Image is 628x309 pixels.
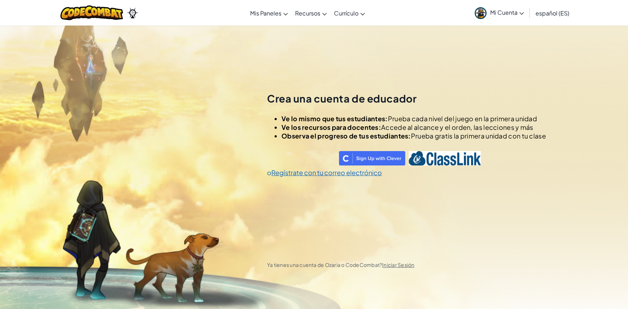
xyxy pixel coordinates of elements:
a: Mi Cuenta [471,1,528,24]
img: CodeCombat logo [60,5,123,20]
span: Ve los recursos para docentes: [281,123,381,131]
span: Ve lo mismo que tus estudiantes: [281,114,388,123]
span: Mis Paneles [250,9,281,17]
span: Currículo [334,9,358,17]
span: Recursos [295,9,320,17]
img: avatar [475,7,487,19]
img: clever_sso_button@2x.png [339,151,405,165]
iframe: Botón de Acceder con Google [263,150,339,166]
a: español (ES) [532,3,573,23]
a: Mis Paneles [247,3,292,23]
a: Iniciar Sesión [382,262,414,268]
span: Mi Cuenta [490,9,524,16]
a: Regístrate con tu correo electrónico [271,168,382,177]
span: Ya tienes una cuenta de Ozaria o CodeCombat? [267,262,414,268]
img: Ozaria [127,8,138,18]
span: Observa el progreso de tus estudiantes: [281,132,411,140]
a: Currículo [330,3,369,23]
span: o [267,168,271,177]
img: classlink-logo-text.png [409,151,481,165]
a: Recursos [292,3,330,23]
h2: Crea una cuenta de educador [267,92,546,105]
span: español (ES) [536,9,569,17]
span: Prueba gratis la primera unidad con tu clase [411,132,546,140]
span: Accede al alcance y el orden, las lecciones y más [381,123,533,131]
span: Prueba cada nivel del juego en la primera unidad [388,114,537,123]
